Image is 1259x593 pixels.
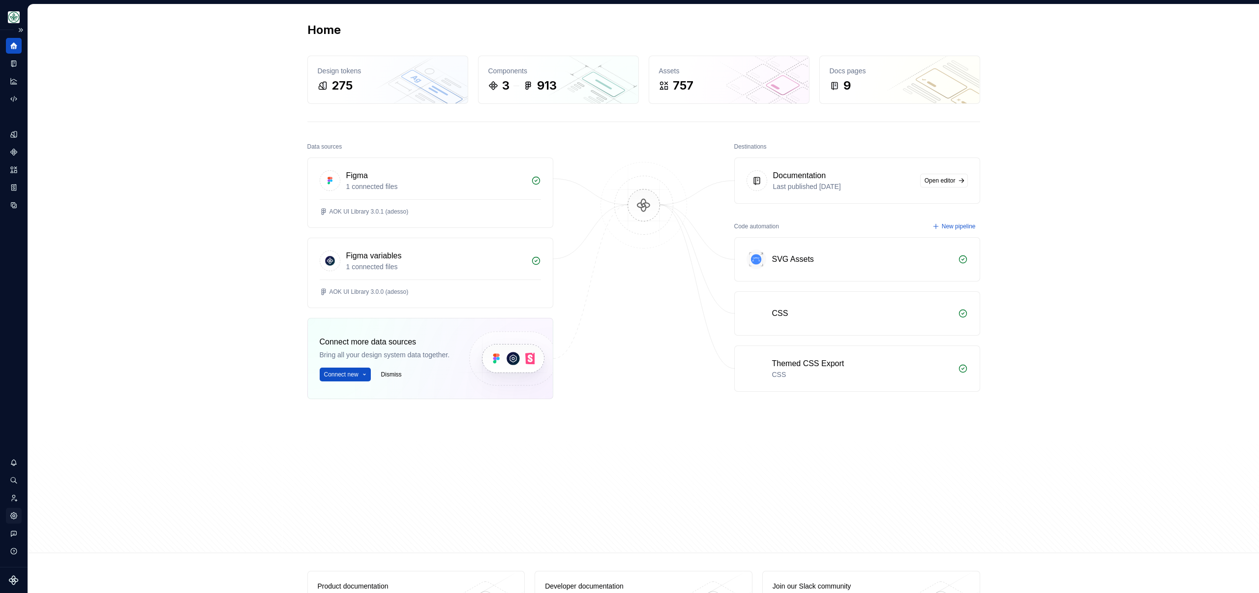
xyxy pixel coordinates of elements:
[6,126,22,142] a: Design tokens
[346,250,402,262] div: Figma variables
[330,208,409,216] div: AOK UI Library 3.0.1 (adesso)
[6,490,22,506] a: Invite team
[673,78,693,94] div: 757
[8,11,20,23] img: df5db9ef-aba0-4771-bf51-9763b7497661.png
[772,370,952,379] div: CSS
[6,197,22,213] a: Data sources
[773,182,914,191] div: Last published [DATE]
[307,22,341,38] h2: Home
[6,180,22,195] a: Storybook stories
[307,157,553,228] a: Figma1 connected filesAOK UI Library 3.0.1 (adesso)
[773,581,916,591] div: Join our Slack community
[307,140,342,154] div: Data sources
[830,66,970,76] div: Docs pages
[537,78,557,94] div: 913
[920,174,968,187] a: Open editor
[346,182,525,191] div: 1 connected files
[320,350,452,360] div: Bring all your design system data together.
[478,56,639,104] a: Components3913
[488,66,629,76] div: Components
[324,371,359,378] span: Connect new
[925,177,956,185] span: Open editor
[6,38,22,54] a: Home
[659,66,799,76] div: Assets
[772,253,814,265] div: SVG Assets
[545,581,688,591] div: Developer documentation
[381,371,402,378] span: Dismiss
[843,78,851,94] div: 9
[6,162,22,178] a: Assets
[377,368,406,381] button: Dismiss
[6,526,22,541] button: Contact support
[773,170,826,182] div: Documentation
[6,73,22,89] a: Analytics
[649,56,809,104] a: Assets757
[6,455,22,470] button: Notifications
[307,238,553,308] a: Figma variables1 connected filesAOK UI Library 3.0.0 (adesso)
[330,288,409,296] div: AOK UI Library 3.0.0 (adesso)
[772,358,844,370] div: Themed CSS Export
[346,170,368,182] div: Figma
[6,508,22,524] a: Settings
[6,144,22,160] a: Components
[734,219,779,233] div: Code automation
[929,219,980,233] button: New pipeline
[734,140,767,154] div: Destinations
[14,23,28,37] button: Expand sidebar
[772,308,788,319] div: CSS
[307,56,468,104] a: Design tokens275
[318,66,458,76] div: Design tokens
[320,336,452,348] div: Connect more data sources
[502,78,510,94] div: 3
[9,575,19,585] svg: Supernova Logo
[346,262,525,272] div: 1 connected files
[6,56,22,71] a: Documentation
[331,78,353,94] div: 275
[942,222,976,230] span: New pipeline
[819,56,980,104] a: Docs pages9
[318,581,461,591] div: Product documentation
[6,472,22,488] button: Search ⌘K
[320,368,371,381] button: Connect new
[6,91,22,107] a: Code automation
